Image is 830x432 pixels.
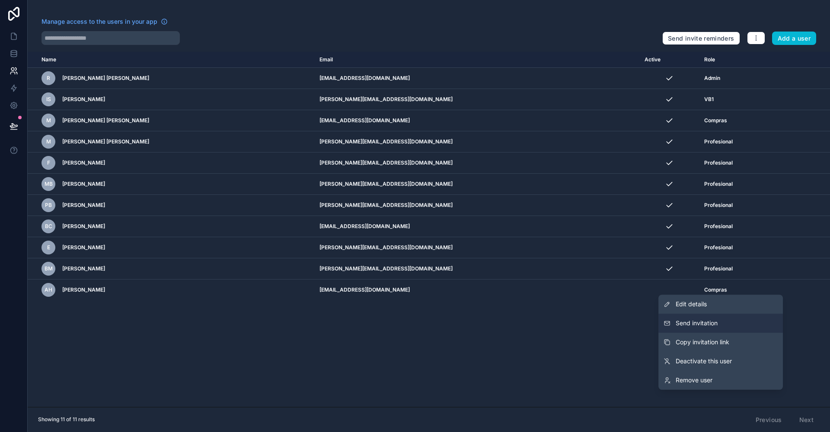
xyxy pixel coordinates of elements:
[62,265,105,272] span: [PERSON_NAME]
[47,75,50,82] span: R
[658,371,783,390] a: Remove user
[314,131,639,152] td: [PERSON_NAME][EMAIL_ADDRESS][DOMAIN_NAME]
[676,300,707,308] span: Edit details
[62,181,105,187] span: [PERSON_NAME]
[676,357,732,365] span: Deactivate this user
[699,52,787,68] th: Role
[704,223,733,230] span: Profesional
[62,159,105,166] span: [PERSON_NAME]
[704,244,733,251] span: Profesional
[46,117,51,124] span: M
[676,319,718,327] span: Send invitation
[314,52,639,68] th: Email
[314,258,639,280] td: [PERSON_NAME][EMAIL_ADDRESS][DOMAIN_NAME]
[62,202,105,209] span: [PERSON_NAME]
[45,265,53,272] span: BM
[45,286,52,293] span: AH
[45,202,52,209] span: PB
[658,333,783,352] button: Copy invitation link
[704,286,727,293] span: Compras
[704,138,733,145] span: Profesional
[314,110,639,131] td: [EMAIL_ADDRESS][DOMAIN_NAME]
[62,75,149,82] span: [PERSON_NAME] [PERSON_NAME]
[772,32,817,45] button: Add a user
[658,314,783,333] button: Send invitation
[41,17,157,26] span: Manage access to the users in your app
[639,52,699,68] th: Active
[62,117,149,124] span: [PERSON_NAME] [PERSON_NAME]
[314,237,639,258] td: [PERSON_NAME][EMAIL_ADDRESS][DOMAIN_NAME]
[62,223,105,230] span: [PERSON_NAME]
[704,159,733,166] span: Profesional
[314,195,639,216] td: [PERSON_NAME][EMAIL_ADDRESS][DOMAIN_NAME]
[704,265,733,272] span: Profesional
[314,68,639,89] td: [EMAIL_ADDRESS][DOMAIN_NAME]
[704,96,714,103] span: VB1
[41,17,168,26] a: Manage access to the users in your app
[314,280,639,301] td: [EMAIL_ADDRESS][DOMAIN_NAME]
[28,52,314,68] th: Name
[62,244,105,251] span: [PERSON_NAME]
[704,117,727,124] span: Compras
[662,32,740,45] button: Send invite reminders
[45,223,52,230] span: BC
[62,286,105,293] span: [PERSON_NAME]
[38,416,95,423] span: Showing 11 of 11 results
[676,338,729,346] span: Copy invitation link
[704,202,733,209] span: Profesional
[704,75,720,82] span: Admin
[47,244,50,251] span: E
[314,89,639,110] td: [PERSON_NAME][EMAIL_ADDRESS][DOMAIN_NAME]
[658,295,783,314] a: Edit details
[62,96,105,103] span: [PERSON_NAME]
[46,96,51,103] span: IS
[62,138,149,145] span: [PERSON_NAME] [PERSON_NAME]
[314,174,639,195] td: [PERSON_NAME][EMAIL_ADDRESS][DOMAIN_NAME]
[47,159,50,166] span: F
[28,52,830,407] div: scrollable content
[658,352,783,371] a: Deactivate this user
[314,152,639,174] td: [PERSON_NAME][EMAIL_ADDRESS][DOMAIN_NAME]
[704,181,733,187] span: Profesional
[46,138,51,145] span: M
[45,181,53,187] span: MB
[314,216,639,237] td: [EMAIL_ADDRESS][DOMAIN_NAME]
[676,376,712,384] span: Remove user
